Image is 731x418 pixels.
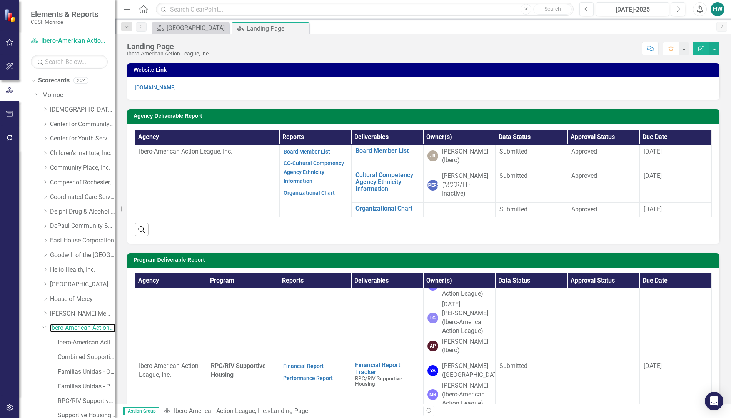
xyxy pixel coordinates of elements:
span: Approved [571,206,597,213]
td: Double-Click to Edit [423,202,495,217]
div: Landing Page [270,407,308,415]
a: Center for Community Alternatives [50,120,115,129]
div: [PERSON_NAME] (Ibero) [442,147,491,165]
div: [PERSON_NAME] (Ibero-American Action League) [442,381,491,408]
td: Double-Click to Edit [639,145,711,169]
div: » [163,407,417,416]
a: DePaul Community Services, lnc. [50,222,115,231]
a: Monroe [42,91,115,100]
div: AP [427,341,438,351]
td: Double-Click to Edit Right Click for Context Menu [351,250,423,359]
a: Compeer of Rochester, Inc. [50,178,115,187]
span: Search [544,6,561,12]
a: Performance Report [283,375,333,381]
div: LC [427,313,438,323]
a: Coordinated Care Services Inc. [50,193,115,202]
a: Center for Youth Services, Inc. [50,134,115,143]
small: CCSI: Monroe [31,19,98,25]
a: Financial Report [283,363,324,369]
td: Double-Click to Edit [495,250,567,359]
a: Scorecards [38,76,70,85]
a: Combined Supportive Housing (Rent and CM) [58,353,115,362]
div: [GEOGRAPHIC_DATA] [167,23,227,33]
a: Organizational Chart [355,205,419,212]
div: [DATE]-2025 [599,5,666,14]
td: Double-Click to Edit [567,169,639,203]
div: [PERSON_NAME] [427,180,438,191]
span: Approved [571,172,597,179]
p: Ibero-American Action League, Inc. [139,147,275,156]
a: CC-Cultural Competency Agency Ethnicity Information [284,160,344,184]
td: Double-Click to Edit [496,202,567,217]
p: Ibero-American Action League, Inc. [139,362,203,380]
a: Cultural Competency Agency Ethnicity Information [355,172,419,192]
a: Community Place, Inc. [50,164,115,172]
div: [PERSON_NAME] (Ibero) [442,338,491,355]
a: [PERSON_NAME] Memorial Institute, Inc. [50,309,115,318]
span: Submitted [499,362,527,370]
div: [DATE][PERSON_NAME] (Ibero-American Action League) [442,300,491,335]
span: Assign Group [123,407,159,415]
td: Double-Click to Edit [496,145,567,169]
td: Double-Click to Edit Right Click for Context Menu [351,202,423,217]
h3: Agency Deliverable Report [134,113,716,119]
a: Organizational Chart [284,190,335,196]
td: Double-Click to Edit [279,145,351,217]
td: Double-Click to Edit [639,250,711,359]
div: YA [427,365,438,376]
td: Double-Click to Edit [567,145,639,169]
input: Search ClearPoint... [156,3,574,16]
a: Familias Unidas - Other CD Prevention [58,368,115,376]
a: Delphi Drug & Alcohol Council [50,207,115,216]
div: Landing Page [127,42,210,51]
button: HW [711,2,724,16]
span: RPC/RIV Supportive Housing [355,375,402,387]
td: Double-Click to Edit [567,250,639,359]
a: Ibero-American Action League, Inc. [174,407,267,415]
a: Board Member List [355,147,419,154]
a: East House Corporation [50,236,115,245]
a: Ibero-American Action League, Inc. [31,37,108,45]
div: Open Intercom Messenger [705,392,723,410]
div: 262 [73,77,88,84]
button: Search [533,4,572,15]
div: [PERSON_NAME] (MCOMH - Inactive) [442,172,491,198]
a: [DOMAIN_NAME] [135,84,176,90]
div: [PERSON_NAME] ([GEOGRAPHIC_DATA]) [442,362,504,380]
h3: Program Deliverable Report [134,257,716,263]
span: Submitted [499,206,527,213]
span: [DATE] [644,148,662,155]
td: Double-Click to Edit [423,169,495,203]
input: Search Below... [31,55,108,69]
td: Double-Click to Edit Right Click for Context Menu [351,145,423,169]
a: [GEOGRAPHIC_DATA] [50,280,115,289]
div: MB [427,389,438,400]
a: Goodwill of the [GEOGRAPHIC_DATA] [50,251,115,260]
a: Ibero-American Action League, Inc. (MCOMH Internal) [58,338,115,347]
a: Familias Unidas - Primary CD Prevention [58,382,115,391]
span: Submitted [499,148,527,155]
td: Double-Click to Edit [567,202,639,217]
td: Double-Click to Edit [496,169,567,203]
span: Approved [571,148,597,155]
span: [DATE] [644,362,662,370]
button: [DATE]-2025 [596,2,669,16]
td: Double-Click to Edit [423,250,495,359]
div: Landing Page [247,24,307,33]
a: House of Mercy [50,295,115,304]
a: Helio Health, Inc. [50,266,115,274]
h3: Website Link [134,67,716,73]
img: ClearPoint Strategy [4,8,17,22]
span: Elements & Reports [31,10,98,19]
span: [DATE] [644,206,662,213]
div: JR [427,150,438,161]
a: Board Member List [284,149,330,155]
a: RPC/RIV Supportive Housing [58,397,115,406]
a: [DEMOGRAPHIC_DATA] Charities Family & Community Services [50,105,115,114]
a: Ibero-American Action League, Inc. [50,324,115,333]
div: Ibero-American Action League, Inc. [127,51,210,57]
span: Submitted [499,172,527,179]
td: Double-Click to Edit [639,169,711,203]
td: Double-Click to Edit [135,145,280,217]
